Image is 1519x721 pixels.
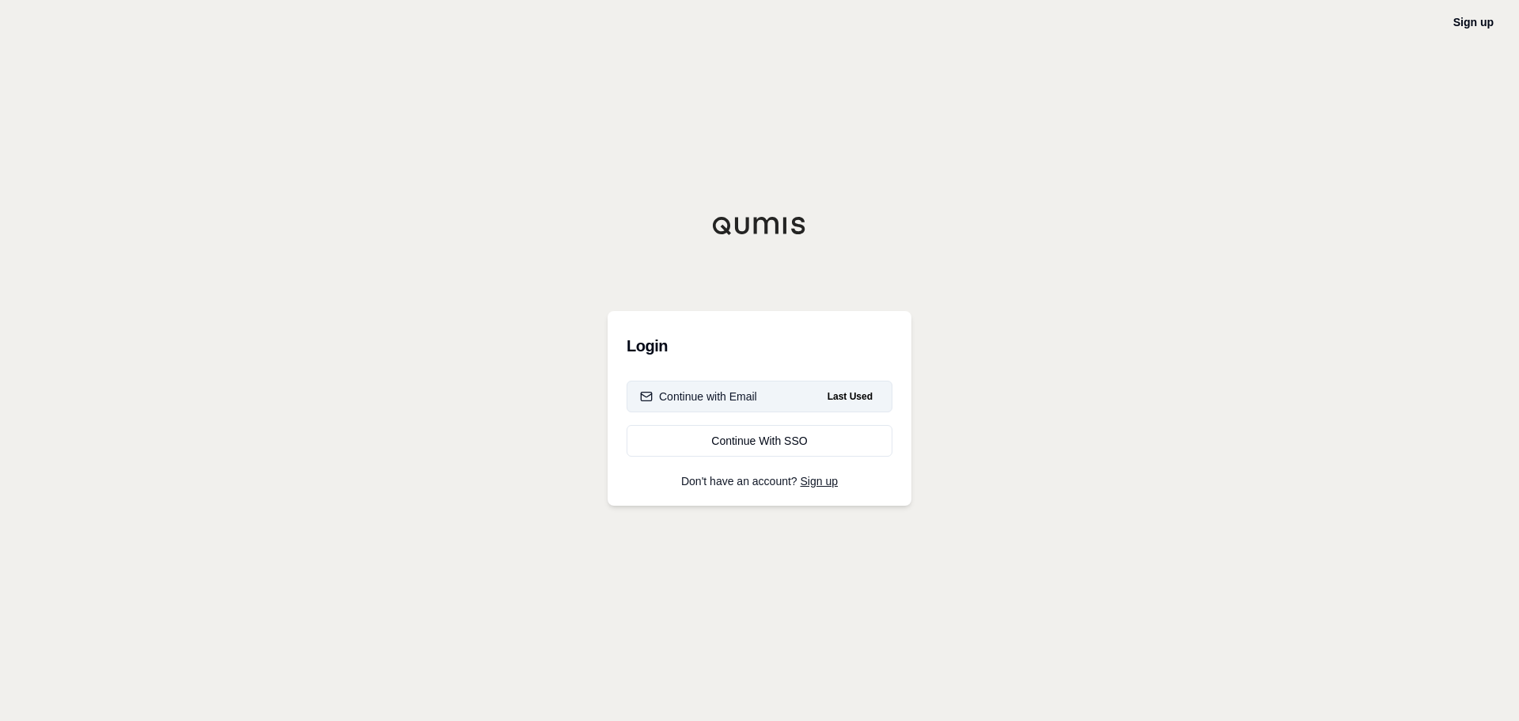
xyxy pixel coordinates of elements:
[821,387,879,406] span: Last Used
[640,433,879,449] div: Continue With SSO
[627,330,892,362] h3: Login
[627,381,892,412] button: Continue with EmailLast Used
[712,216,807,235] img: Qumis
[1453,16,1494,28] a: Sign up
[640,389,757,404] div: Continue with Email
[801,475,838,488] a: Sign up
[627,476,892,487] p: Don't have an account?
[627,425,892,457] a: Continue With SSO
